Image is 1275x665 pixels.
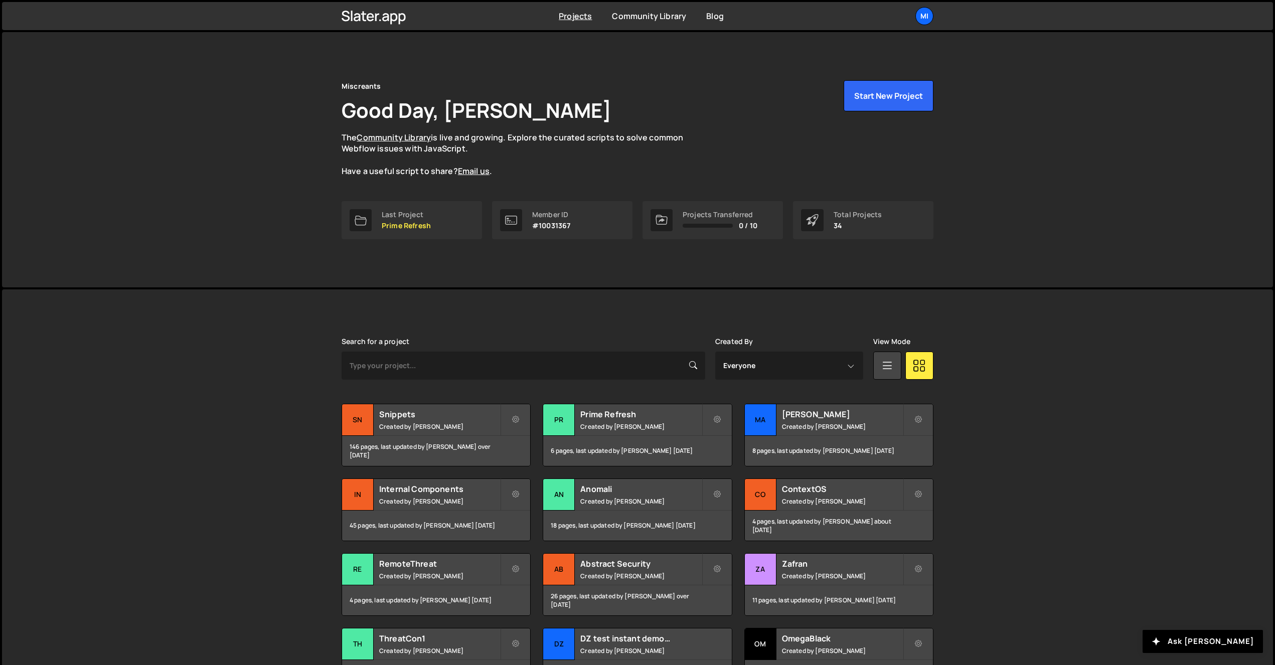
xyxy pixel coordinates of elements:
[745,436,933,466] div: 8 pages, last updated by [PERSON_NAME] [DATE]
[543,511,731,541] div: 18 pages, last updated by [PERSON_NAME] [DATE]
[342,585,530,615] div: 4 pages, last updated by [PERSON_NAME] [DATE]
[543,585,731,615] div: 26 pages, last updated by [PERSON_NAME] over [DATE]
[1143,630,1263,653] button: Ask [PERSON_NAME]
[458,165,490,177] a: Email us
[342,554,374,585] div: Re
[782,646,903,655] small: Created by [PERSON_NAME]
[379,646,500,655] small: Created by [PERSON_NAME]
[683,211,757,219] div: Projects Transferred
[706,11,724,22] a: Blog
[580,633,701,644] h2: DZ test instant demo (delete later)
[844,80,933,111] button: Start New Project
[873,338,910,346] label: View Mode
[532,211,570,219] div: Member ID
[379,558,500,569] h2: RemoteThreat
[745,404,776,436] div: Ma
[382,211,431,219] div: Last Project
[745,511,933,541] div: 4 pages, last updated by [PERSON_NAME] about [DATE]
[782,558,903,569] h2: Zafran
[580,483,701,494] h2: Anomali
[379,483,500,494] h2: Internal Components
[612,11,686,22] a: Community Library
[342,478,531,541] a: In Internal Components Created by [PERSON_NAME] 45 pages, last updated by [PERSON_NAME] [DATE]
[543,404,575,436] div: Pr
[342,479,374,511] div: In
[744,553,933,616] a: Za Zafran Created by [PERSON_NAME] 11 pages, last updated by [PERSON_NAME] [DATE]
[580,646,701,655] small: Created by [PERSON_NAME]
[342,436,530,466] div: 146 pages, last updated by [PERSON_NAME] over [DATE]
[580,422,701,431] small: Created by [PERSON_NAME]
[745,628,776,660] div: Om
[580,497,701,506] small: Created by [PERSON_NAME]
[915,7,933,25] a: Mi
[342,553,531,616] a: Re RemoteThreat Created by [PERSON_NAME] 4 pages, last updated by [PERSON_NAME] [DATE]
[745,585,933,615] div: 11 pages, last updated by [PERSON_NAME] [DATE]
[580,558,701,569] h2: Abstract Security
[543,553,732,616] a: Ab Abstract Security Created by [PERSON_NAME] 26 pages, last updated by [PERSON_NAME] over [DATE]
[342,338,409,346] label: Search for a project
[342,96,611,124] h1: Good Day, [PERSON_NAME]
[782,409,903,420] h2: [PERSON_NAME]
[342,352,705,380] input: Type your project...
[342,628,374,660] div: Th
[782,497,903,506] small: Created by [PERSON_NAME]
[382,222,431,230] p: Prime Refresh
[745,554,776,585] div: Za
[559,11,592,22] a: Projects
[739,222,757,230] span: 0 / 10
[715,338,753,346] label: Created By
[342,511,530,541] div: 45 pages, last updated by [PERSON_NAME] [DATE]
[342,80,381,92] div: Miscreants
[580,572,701,580] small: Created by [PERSON_NAME]
[532,222,570,230] p: #10031367
[543,436,731,466] div: 6 pages, last updated by [PERSON_NAME] [DATE]
[342,201,482,239] a: Last Project Prime Refresh
[834,211,882,219] div: Total Projects
[782,483,903,494] h2: ContextOS
[580,409,701,420] h2: Prime Refresh
[342,404,531,466] a: Sn Snippets Created by [PERSON_NAME] 146 pages, last updated by [PERSON_NAME] over [DATE]
[543,554,575,585] div: Ab
[342,404,374,436] div: Sn
[834,222,882,230] p: 34
[543,628,575,660] div: DZ
[744,404,933,466] a: Ma [PERSON_NAME] Created by [PERSON_NAME] 8 pages, last updated by [PERSON_NAME] [DATE]
[357,132,431,143] a: Community Library
[379,422,500,431] small: Created by [PERSON_NAME]
[379,409,500,420] h2: Snippets
[543,404,732,466] a: Pr Prime Refresh Created by [PERSON_NAME] 6 pages, last updated by [PERSON_NAME] [DATE]
[379,497,500,506] small: Created by [PERSON_NAME]
[744,478,933,541] a: Co ContextOS Created by [PERSON_NAME] 4 pages, last updated by [PERSON_NAME] about [DATE]
[379,633,500,644] h2: ThreatCon1
[782,572,903,580] small: Created by [PERSON_NAME]
[543,479,575,511] div: An
[342,132,703,177] p: The is live and growing. Explore the curated scripts to solve common Webflow issues with JavaScri...
[745,479,776,511] div: Co
[543,478,732,541] a: An Anomali Created by [PERSON_NAME] 18 pages, last updated by [PERSON_NAME] [DATE]
[782,422,903,431] small: Created by [PERSON_NAME]
[379,572,500,580] small: Created by [PERSON_NAME]
[782,633,903,644] h2: OmegaBlack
